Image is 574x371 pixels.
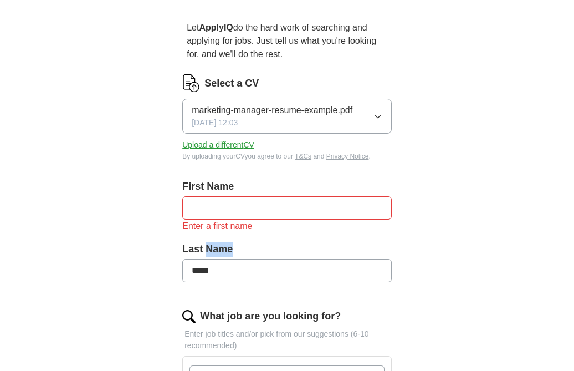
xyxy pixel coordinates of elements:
[182,179,392,194] label: First Name
[295,153,311,160] a: T&Cs
[192,117,238,129] span: [DATE] 12:03
[182,151,392,161] div: By uploading your CV you agree to our and .
[182,99,392,134] button: marketing-manager-resume-example.pdf[DATE] 12:03
[182,220,392,233] div: Enter a first name
[182,310,196,323] img: search.png
[182,242,392,257] label: Last Name
[182,139,254,151] button: Upload a differentCV
[182,17,392,65] p: Let do the hard work of searching and applying for jobs. Just tell us what you're looking for, an...
[204,76,259,91] label: Select a CV
[200,309,341,324] label: What job are you looking for?
[199,23,233,32] strong: ApplyIQ
[182,328,392,352] p: Enter job titles and/or pick from our suggestions (6-10 recommended)
[192,104,352,117] span: marketing-manager-resume-example.pdf
[182,74,200,92] img: CV Icon
[326,153,369,160] a: Privacy Notice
